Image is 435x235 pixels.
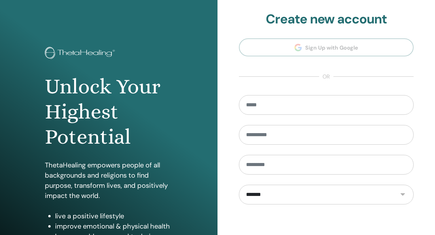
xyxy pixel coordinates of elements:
h1: Unlock Your Highest Potential [45,74,173,150]
li: improve emotional & physical health [55,221,173,231]
span: or [319,73,333,81]
h2: Create new account [239,12,414,27]
li: live a positive lifestyle [55,211,173,221]
p: ThetaHealing empowers people of all backgrounds and religions to find purpose, transform lives, a... [45,160,173,201]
